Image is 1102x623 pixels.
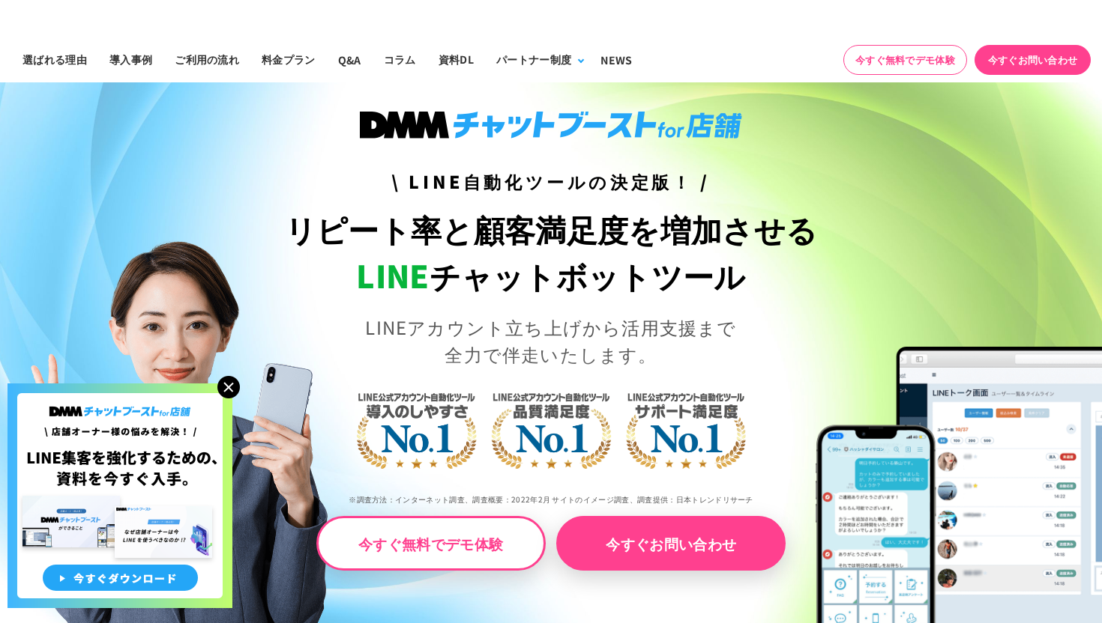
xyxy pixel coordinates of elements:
[276,168,827,195] h3: \ LINE自動化ツールの決定版！ /
[7,383,232,608] img: 店舗オーナー様の悩みを解決!LINE集客を狂化するための資料を今すぐ入手!
[11,37,98,82] a: 選ばれる理由
[250,37,327,82] a: 料金プラン
[373,37,427,82] a: コラム
[427,37,485,82] a: 資料DL
[98,37,163,82] a: 導入事例
[556,516,786,571] a: 今すぐお問い合わせ
[163,37,250,82] a: ご利用の流れ
[276,314,827,368] p: LINEアカウント立ち上げから活用支援まで 全力で伴走いたします。
[327,37,373,82] a: Q&A
[316,516,546,571] a: 今すぐ無料でデモ体験
[843,45,967,75] a: 今すぐ無料でデモ体験
[307,334,795,521] img: LINE公式アカウント自動化ツール導入のしやすさNo.1｜LINE公式アカウント自動化ツール品質満足度No.1｜LINE公式アカウント自動化ツールサポート満足度No.1
[496,52,571,67] div: パートナー制度
[276,483,827,516] p: ※調査方法：インターネット調査、調査概要：2022年2月 サイトのイメージ調査、調査提供：日本トレンドリサーチ
[589,37,643,82] a: NEWS
[7,383,232,401] a: 店舗オーナー様の悩みを解決!LINE集客を狂化するための資料を今すぐ入手!
[356,252,429,297] span: LINE
[276,206,827,299] h1: リピート率と顧客満足度を増加させる チャットボットツール
[975,45,1091,75] a: 今すぐお問い合わせ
